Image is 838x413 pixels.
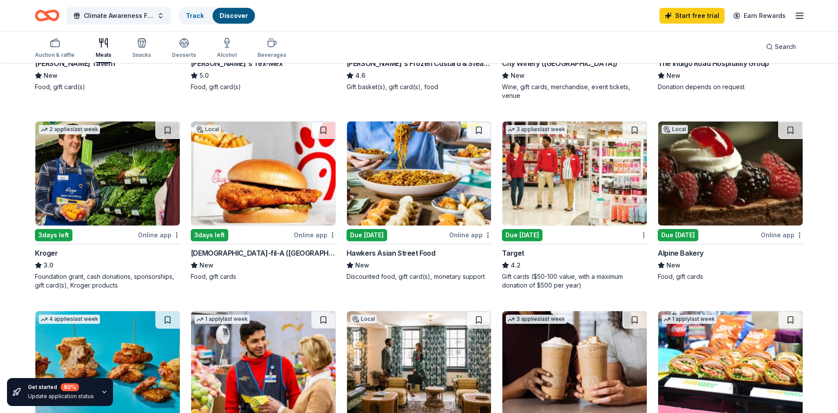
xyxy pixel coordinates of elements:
[178,7,256,24] button: TrackDiscover
[217,34,237,63] button: Alcohol
[502,229,543,241] div: Due [DATE]
[728,8,791,24] a: Earn Rewards
[191,229,228,241] div: 3 days left
[502,121,647,290] a: Image for Target3 applieslast weekDue [DATE]Target4.2Gift cards ($50-100 value, with a maximum do...
[511,70,525,81] span: New
[347,229,387,241] div: Due [DATE]
[35,5,59,26] a: Home
[28,383,94,391] div: Get started
[658,83,803,91] div: Donation depends on request
[347,121,492,281] a: Image for Hawkers Asian Street FoodDue [DATE]Online appHawkers Asian Street FoodNewDiscounted foo...
[347,248,436,258] div: Hawkers Asian Street Food
[191,58,283,69] div: [PERSON_NAME]'s Tex-Mex
[138,229,180,240] div: Online app
[347,121,491,226] img: Image for Hawkers Asian Street Food
[66,7,171,24] button: Climate Awareness Field Days
[217,52,237,59] div: Alcohol
[294,229,336,240] div: Online app
[35,52,75,59] div: Auction & raffle
[258,34,286,63] button: Beverages
[191,121,336,226] img: Image for Chick-fil-A (North Druid Hills)
[759,38,803,56] button: Search
[35,34,75,63] button: Auction & raffle
[658,121,803,281] a: Image for Alpine BakeryLocalDue [DATE]Online appAlpine BakeryNewFood, gift cards
[658,248,704,258] div: Alpine Bakery
[35,121,180,226] img: Image for Kroger
[506,315,567,324] div: 3 applies last week
[662,125,688,134] div: Local
[35,58,115,69] div: [PERSON_NAME] Tavern
[172,52,196,59] div: Desserts
[35,121,180,290] a: Image for Kroger2 applieslast week3days leftOnline appKroger3.0Foundation grant, cash donations, ...
[658,121,803,226] img: Image for Alpine Bakery
[662,315,717,324] div: 1 apply last week
[195,125,221,134] div: Local
[132,52,151,59] div: Snacks
[44,260,53,271] span: 3.0
[39,125,100,134] div: 2 applies last week
[199,70,209,81] span: 5.0
[659,8,725,24] a: Start free trial
[35,272,180,290] div: Foundation grant, cash donations, sponsorships, gift card(s), Kroger products
[132,34,151,63] button: Snacks
[258,52,286,59] div: Beverages
[35,83,180,91] div: Food, gift card(s)
[191,248,336,258] div: [DEMOGRAPHIC_DATA]-fil-A ([GEOGRAPHIC_DATA])
[191,83,336,91] div: Food, gift card(s)
[39,315,100,324] div: 4 applies last week
[347,83,492,91] div: Gift basket(s), gift card(s), food
[44,70,58,81] span: New
[350,315,377,323] div: Local
[35,248,58,258] div: Kroger
[191,272,336,281] div: Food, gift cards
[761,229,803,240] div: Online app
[172,34,196,63] button: Desserts
[195,315,250,324] div: 1 apply last week
[502,83,647,100] div: Wine, gift cards, merchandise, event tickets, venue
[199,260,213,271] span: New
[96,52,111,59] div: Meals
[658,229,698,241] div: Due [DATE]
[347,272,492,281] div: Discounted food, gift card(s), monetary support
[775,42,796,52] span: Search
[355,260,369,271] span: New
[658,58,769,69] div: The Indigo Road Hospitality Group
[61,383,79,391] div: 80 %
[511,260,521,271] span: 4.2
[96,34,111,63] button: Meals
[502,121,647,226] img: Image for Target
[347,58,492,69] div: [PERSON_NAME]'s Frozen Custard & Steakburgers
[666,70,680,81] span: New
[191,121,336,281] a: Image for Chick-fil-A (North Druid Hills)Local3days leftOnline app[DEMOGRAPHIC_DATA]-fil-A ([GEOG...
[186,12,204,19] a: Track
[658,272,803,281] div: Food, gift cards
[355,70,365,81] span: 4.6
[502,272,647,290] div: Gift cards ($50-100 value, with a maximum donation of $500 per year)
[502,58,618,69] div: City Winery ([GEOGRAPHIC_DATA])
[220,12,248,19] a: Discover
[35,229,72,241] div: 3 days left
[449,229,491,240] div: Online app
[28,393,94,400] div: Update application status
[502,248,524,258] div: Target
[506,125,567,134] div: 3 applies last week
[666,260,680,271] span: New
[84,10,154,21] span: Climate Awareness Field Days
